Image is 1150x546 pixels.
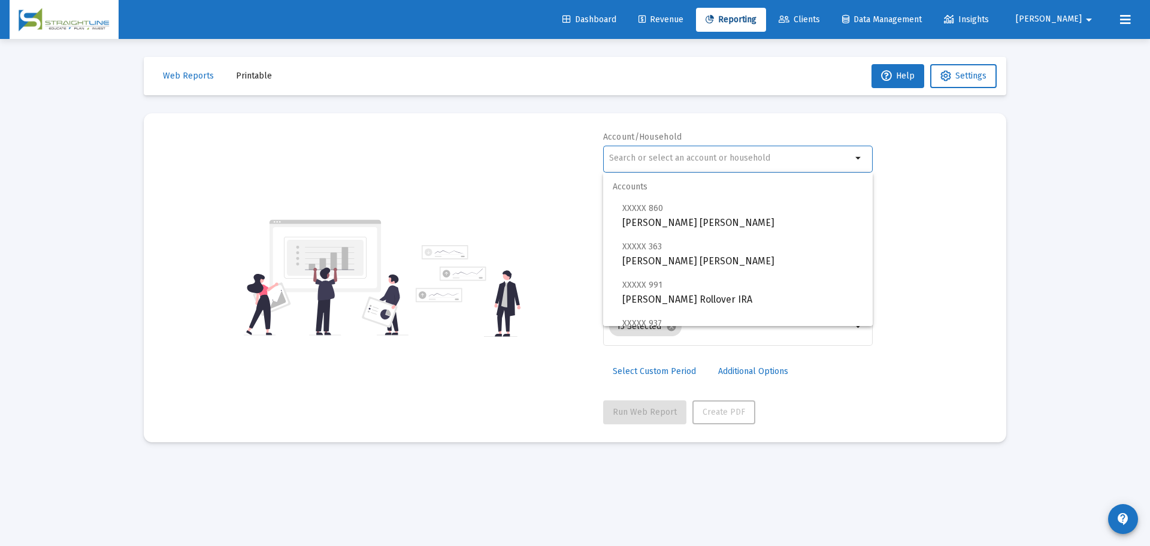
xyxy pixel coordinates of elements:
[638,14,683,25] span: Revenue
[934,8,998,32] a: Insights
[613,407,677,417] span: Run Web Report
[603,173,873,201] span: Accounts
[1082,8,1096,32] mat-icon: arrow_drop_down
[692,400,755,424] button: Create PDF
[622,242,662,252] span: XXXXX 363
[842,14,922,25] span: Data Management
[871,64,924,88] button: Help
[609,153,852,163] input: Search or select an account or household
[769,8,830,32] a: Clients
[153,64,223,88] button: Web Reports
[163,71,214,81] span: Web Reports
[603,132,682,142] label: Account/Household
[622,280,662,290] span: XXXXX 991
[603,400,686,424] button: Run Web Report
[703,407,745,417] span: Create PDF
[416,245,520,337] img: reporting-alt
[609,317,682,336] mat-chip: 15 Selected
[696,8,766,32] a: Reporting
[852,319,866,334] mat-icon: arrow_drop_down
[622,203,663,213] span: XXXXX 860
[833,8,931,32] a: Data Management
[930,64,997,88] button: Settings
[1116,512,1130,526] mat-icon: contact_support
[244,218,408,337] img: reporting
[19,8,110,32] img: Dashboard
[944,14,989,25] span: Insights
[562,14,616,25] span: Dashboard
[706,14,756,25] span: Reporting
[852,151,866,165] mat-icon: arrow_drop_down
[622,277,863,307] span: [PERSON_NAME] Rollover IRA
[779,14,820,25] span: Clients
[622,239,863,269] span: [PERSON_NAME] [PERSON_NAME]
[236,71,272,81] span: Printable
[622,316,863,345] span: [PERSON_NAME] Rollover IRA
[609,315,852,339] mat-chip-list: Selection
[666,321,677,332] mat-icon: cancel
[881,71,915,81] span: Help
[1016,14,1082,25] span: [PERSON_NAME]
[553,8,626,32] a: Dashboard
[718,366,788,376] span: Additional Options
[955,71,986,81] span: Settings
[622,318,662,328] span: XXXXX 937
[226,64,282,88] button: Printable
[629,8,693,32] a: Revenue
[1001,7,1110,31] button: [PERSON_NAME]
[613,366,696,376] span: Select Custom Period
[622,201,863,230] span: [PERSON_NAME] [PERSON_NAME]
